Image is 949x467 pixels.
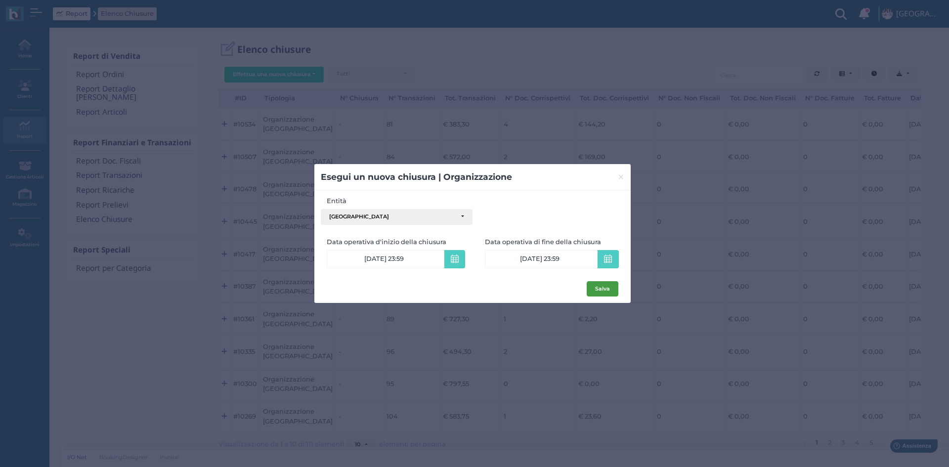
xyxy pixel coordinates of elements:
[329,213,456,220] div: [GEOGRAPHIC_DATA]
[327,237,473,247] label: Data operativa d'inizio della chiusura
[321,209,473,225] button: [GEOGRAPHIC_DATA]
[29,8,65,15] span: Assistenza
[520,255,560,263] span: [DATE] 23:59
[364,255,404,263] span: [DATE] 23:59
[321,171,512,182] b: Esegui un nuova chiusura | Organizzazione
[485,237,618,247] label: Data operativa di fine della chiusura
[321,196,473,206] label: Entità
[617,170,625,183] span: ×
[587,281,618,297] button: Salva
